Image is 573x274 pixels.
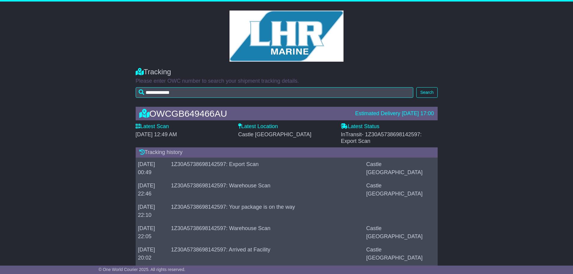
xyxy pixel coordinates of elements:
td: 1Z30A5738698142597: Your package is on the way [168,200,364,222]
td: 1Z30A5738698142597: Warehouse Scan [168,179,364,200]
p: Please enter OWC number to search your shipment tracking details. [136,78,438,85]
label: Latest Scan [136,123,169,130]
span: InTransit [341,131,422,144]
td: 1Z30A5738698142597: Arrived at Facility [168,243,364,264]
td: 1Z30A5738698142597: Warehouse Scan [168,222,364,243]
td: Castle [GEOGRAPHIC_DATA] [364,179,437,200]
td: [DATE] 20:02 [136,243,169,264]
span: Castle [GEOGRAPHIC_DATA] [238,131,311,137]
div: Estimated Delivery [DATE] 17:00 [355,110,434,117]
span: - 1Z30A5738698142597: Export Scan [341,131,422,144]
button: Search [416,87,437,98]
div: Tracking history [136,147,438,158]
td: Castle [GEOGRAPHIC_DATA] [364,243,437,264]
div: OWCGB649466AU [136,109,352,119]
td: [DATE] 22:10 [136,200,169,222]
td: Castle [GEOGRAPHIC_DATA] [364,222,437,243]
span: © One World Courier 2025. All rights reserved. [99,267,186,272]
td: [DATE] 22:46 [136,179,169,200]
td: [DATE] 22:05 [136,222,169,243]
label: Latest Location [238,123,278,130]
td: 1Z30A5738698142597: Export Scan [168,158,364,179]
label: Latest Status [341,123,379,130]
td: Castle [GEOGRAPHIC_DATA] [364,158,437,179]
img: GetCustomerLogo [230,11,344,62]
div: Tracking [136,68,438,76]
span: [DATE] 12:49 AM [136,131,177,137]
td: [DATE] 00:49 [136,158,169,179]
